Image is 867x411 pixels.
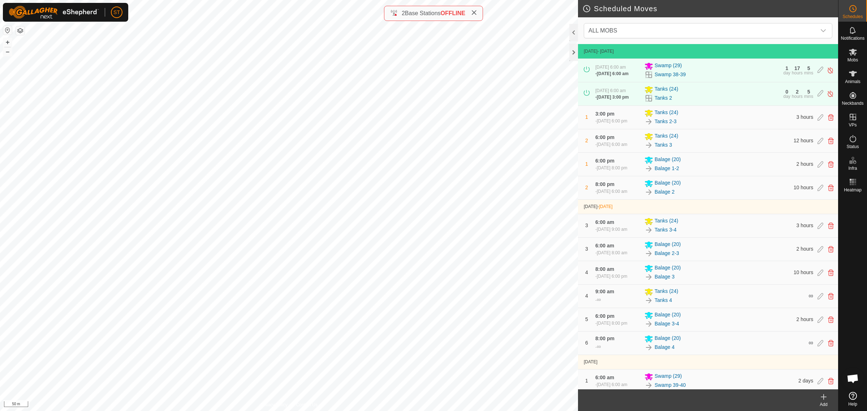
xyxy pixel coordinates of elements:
button: + [3,38,12,47]
span: 4 [585,269,588,275]
span: 1 [585,378,588,384]
span: [DATE] [584,204,598,209]
span: - [598,204,613,209]
button: Map Layers [16,26,25,35]
span: 2 hours [797,161,814,167]
span: Schedules [842,14,863,19]
div: - [595,141,627,148]
span: 6 [585,340,588,346]
div: Open chat [842,368,864,389]
div: day [783,94,790,99]
span: Tanks (24) [655,132,678,141]
button: – [3,47,12,56]
span: 9:00 am [595,289,614,294]
div: - [595,70,629,77]
div: - [595,295,601,304]
a: Help [838,389,867,409]
img: Turn off schedule move [827,90,834,98]
div: dropdown trigger [816,23,831,38]
span: 2 hours [797,246,814,252]
div: - [595,165,627,171]
a: Privacy Policy [260,402,288,408]
span: 2 [585,185,588,190]
span: Tanks (24) [655,217,678,226]
span: 3 hours [797,114,814,120]
span: Balage (20) [655,241,681,249]
span: 10 hours [794,269,813,275]
div: - [595,381,627,388]
span: 3 [585,246,588,252]
div: - [595,118,627,124]
span: [DATE] [584,49,598,54]
h2: Scheduled Moves [582,4,838,13]
a: Tanks 3 [655,141,672,149]
span: [DATE] 6:00 pm [597,274,627,279]
img: To [644,296,653,305]
a: Tanks 4 [655,297,672,304]
span: [DATE] [599,204,613,209]
a: Balage 2 [655,188,674,196]
a: Balage 3 [655,273,674,281]
span: [DATE] 9:00 am [597,227,627,232]
span: 6:00 am [595,219,614,225]
button: Reset Map [3,26,12,35]
div: 2 [796,89,799,94]
span: 2 [585,138,588,143]
div: 17 [794,66,800,71]
span: VPs [849,123,857,127]
div: - [595,273,627,280]
span: [DATE] 6:00 am [597,382,627,387]
a: Tanks 2 [655,94,672,102]
span: Tanks (24) [655,287,678,296]
img: Gallagher Logo [9,6,99,19]
span: Infra [848,166,857,170]
span: Swamp (29) [655,62,682,70]
span: 4 [585,293,588,299]
span: ∞ [597,343,601,350]
span: 6:00 pm [595,134,614,140]
span: Help [848,402,857,406]
span: 3:00 pm [595,111,614,117]
img: To [644,381,653,390]
a: Balage 2-3 [655,250,679,257]
div: - [595,250,627,256]
div: - [595,188,627,195]
span: [DATE] 6:00 pm [597,118,627,124]
span: 10 hours [794,185,813,190]
span: [DATE] [584,359,598,364]
a: Balage 1-2 [655,165,679,172]
span: Heatmap [844,188,862,192]
span: [DATE] 6:00 am [597,142,627,147]
div: hours [792,94,803,99]
span: Status [846,144,859,149]
span: [DATE] 3:00 pm [597,95,629,100]
div: 1 [785,66,788,71]
div: Add [809,401,838,408]
span: 5 [585,316,588,322]
a: Balage 3-4 [655,320,679,328]
span: Notifications [841,36,864,40]
span: Tanks (24) [655,109,678,117]
img: To [644,164,653,173]
span: 2 days [798,378,813,384]
img: To [644,117,653,126]
div: - [595,226,627,233]
a: Swamp 39-40 [655,381,686,389]
img: To [644,249,653,258]
span: Balage (20) [655,264,681,273]
a: Balage 4 [655,343,674,351]
span: 6:00 am [595,243,614,248]
span: 8:00 pm [595,336,614,341]
span: Balage (20) [655,156,681,164]
div: 5 [807,66,810,71]
span: 3 [585,222,588,228]
span: OFFLINE [441,10,465,16]
div: - [595,320,627,326]
span: - [DATE] [598,49,614,54]
img: To [644,188,653,196]
a: Swamp 38-39 [655,71,686,78]
img: To [644,273,653,281]
img: To [644,141,653,150]
span: [DATE] 6:00 am [597,71,629,76]
span: 3 hours [797,222,814,228]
